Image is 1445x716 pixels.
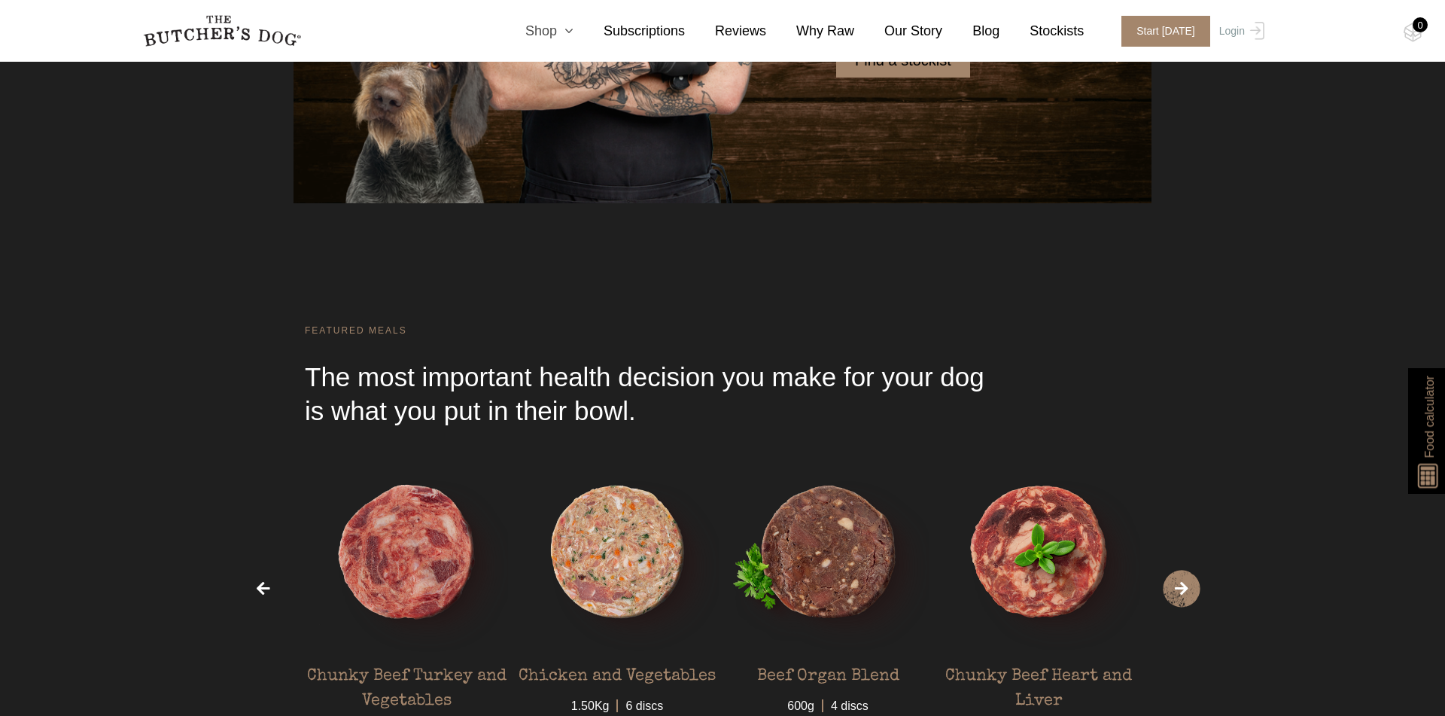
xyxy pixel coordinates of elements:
div: 0 [1413,17,1428,32]
img: TBD_Chicken-and-Veg-1.png [516,450,719,654]
a: Our Story [854,21,942,41]
a: Reviews [685,21,766,41]
div: FEATURED MEALS [305,324,1140,337]
span: Food calculator [1420,376,1438,458]
img: TBD_Chunky-Beef-and-Turkey-1.png [305,450,508,654]
img: TBD_Organ-Meat-1.png [726,450,929,654]
div: Chicken and Vegetables [519,654,716,690]
a: Start [DATE] [1106,16,1215,47]
span: Start [DATE] [1121,16,1210,47]
a: Shop [495,21,573,41]
div: Chunky Beef Turkey and Vegetables [305,654,508,714]
span: 4 discs [822,690,876,715]
span: 600g [780,690,822,715]
div: Chunky Beef Heart and Liver [937,654,1140,714]
a: Stockists [999,21,1084,41]
a: Login [1215,16,1264,47]
img: TBD_Cart-Empty.png [1404,23,1422,42]
span: 6 discs [616,690,671,715]
a: Subscriptions [573,21,685,41]
span: Previous [245,570,282,608]
a: Why Raw [766,21,854,41]
div: The most important health decision you make for your dog is what you put in their bowl. [305,337,1140,450]
span: 1.50Kg [564,690,617,715]
a: Blog [942,21,999,41]
div: Beef Organ Blend [757,654,899,690]
img: TBD_Chunky-Beef-Heart-Liver-1.png [937,450,1140,654]
span: Next [1163,570,1200,608]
